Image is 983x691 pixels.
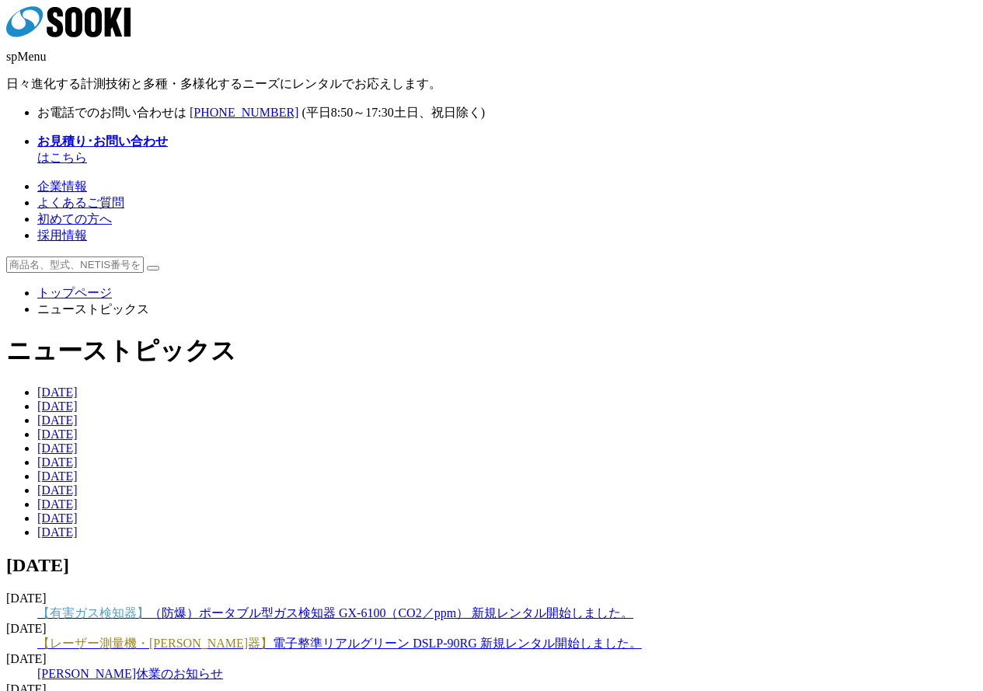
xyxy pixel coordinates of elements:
a: [DATE] [37,455,78,469]
a: [DATE] [37,469,78,483]
a: 採用情報 [37,229,87,242]
a: 【有害ガス検知器】（防爆）ポータブル型ガス検知器 GX-6100（CO2／ppm） 新規レンタル開始しました。 [37,606,633,619]
a: [DATE] [37,483,78,497]
a: [DATE] [37,414,78,427]
span: お電話でのお問い合わせは [37,106,186,119]
a: [DATE] [37,525,78,539]
a: [DATE] [37,441,78,455]
a: [DATE] [37,497,78,511]
a: [DATE] [37,428,78,441]
span: 【有害ガス検知器】 [37,606,149,619]
span: はこちら [37,134,168,164]
a: お見積り･お問い合わせはこちら [37,134,168,164]
span: 8:50 [331,106,353,119]
a: トップページ [37,286,112,299]
h1: ニューストピックス [6,334,977,368]
span: 17:30 [365,106,393,119]
strong: お見積り･お問い合わせ [37,134,168,148]
a: 企業情報 [37,180,87,193]
span: spMenu [6,50,47,63]
li: ニューストピックス [37,302,977,318]
a: [DATE] [37,386,78,399]
a: よくあるご質問 [37,196,124,209]
dt: [DATE] [6,652,977,666]
span: 【レーザー測量機・[PERSON_NAME]器】 [37,637,273,650]
a: [DATE] [37,511,78,525]
a: [PHONE_NUMBER] [190,106,298,119]
span: (平日 ～ 土日、祝日除く) [302,106,485,119]
a: [PERSON_NAME]休業のお知らせ [37,667,223,680]
dt: [DATE] [6,592,977,605]
a: 初めての方へ [37,212,112,225]
h2: [DATE] [6,555,977,576]
a: 【レーザー測量機・[PERSON_NAME]器】電子整準リアルグリーン DSLP-90RG 新規レンタル開始しました。 [37,637,642,650]
input: 商品名、型式、NETIS番号を入力してください [6,257,144,273]
a: [DATE] [37,400,78,413]
p: 日々進化する計測技術と多種・多様化するニーズにレンタルでお応えします。 [6,76,977,92]
dt: [DATE] [6,622,977,636]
